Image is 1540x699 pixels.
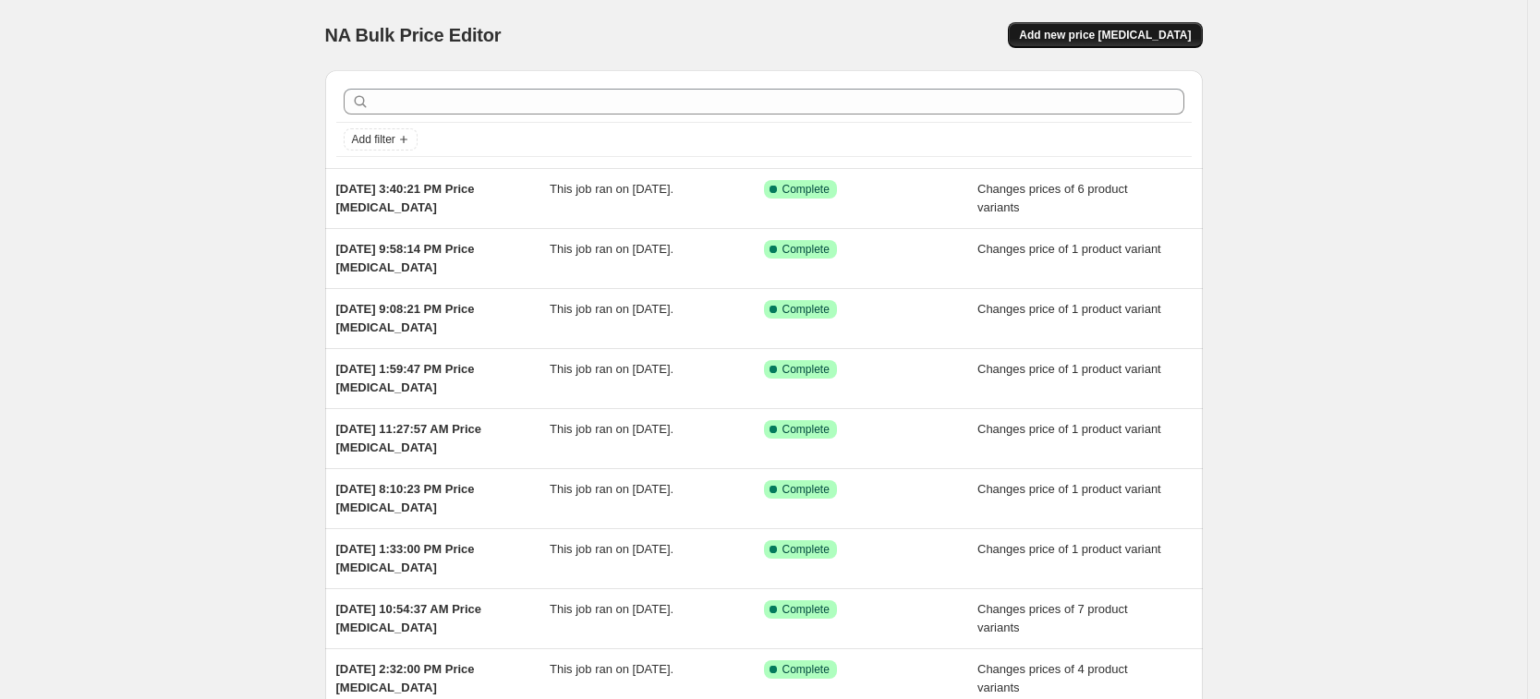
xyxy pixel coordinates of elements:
[977,542,1161,556] span: Changes price of 1 product variant
[344,128,418,151] button: Add filter
[782,602,830,617] span: Complete
[550,662,673,676] span: This job ran on [DATE].
[782,302,830,317] span: Complete
[550,542,673,556] span: This job ran on [DATE].
[977,362,1161,376] span: Changes price of 1 product variant
[977,662,1128,694] span: Changes prices of 4 product variants
[782,362,830,377] span: Complete
[336,422,482,454] span: [DATE] 11:27:57 AM Price [MEDICAL_DATA]
[977,302,1161,316] span: Changes price of 1 product variant
[325,25,502,45] span: NA Bulk Price Editor
[1019,28,1191,42] span: Add new price [MEDICAL_DATA]
[550,422,673,436] span: This job ran on [DATE].
[782,662,830,677] span: Complete
[977,482,1161,496] span: Changes price of 1 product variant
[782,542,830,557] span: Complete
[336,182,475,214] span: [DATE] 3:40:21 PM Price [MEDICAL_DATA]
[1008,22,1202,48] button: Add new price [MEDICAL_DATA]
[782,182,830,197] span: Complete
[977,242,1161,256] span: Changes price of 1 product variant
[550,302,673,316] span: This job ran on [DATE].
[336,662,475,694] span: [DATE] 2:32:00 PM Price [MEDICAL_DATA]
[977,422,1161,436] span: Changes price of 1 product variant
[782,482,830,497] span: Complete
[550,362,673,376] span: This job ran on [DATE].
[336,362,475,394] span: [DATE] 1:59:47 PM Price [MEDICAL_DATA]
[336,482,475,514] span: [DATE] 8:10:23 PM Price [MEDICAL_DATA]
[977,602,1128,634] span: Changes prices of 7 product variants
[336,242,475,274] span: [DATE] 9:58:14 PM Price [MEDICAL_DATA]
[782,242,830,257] span: Complete
[977,182,1128,214] span: Changes prices of 6 product variants
[336,602,482,634] span: [DATE] 10:54:37 AM Price [MEDICAL_DATA]
[352,132,395,147] span: Add filter
[550,482,673,496] span: This job ran on [DATE].
[550,182,673,196] span: This job ran on [DATE].
[550,242,673,256] span: This job ran on [DATE].
[782,422,830,437] span: Complete
[336,302,475,334] span: [DATE] 9:08:21 PM Price [MEDICAL_DATA]
[336,542,475,574] span: [DATE] 1:33:00 PM Price [MEDICAL_DATA]
[550,602,673,616] span: This job ran on [DATE].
